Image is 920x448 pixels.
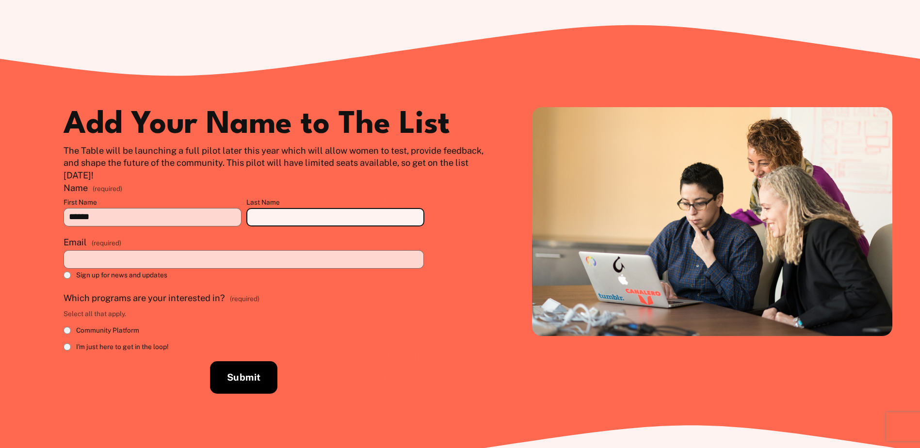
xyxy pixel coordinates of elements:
[230,294,259,304] span: (required)
[64,272,71,279] input: Sign up for news and updates
[64,182,88,194] span: Name
[76,326,139,335] span: Community Platform
[64,144,496,182] p: The Table will be launching a full pilot later this year which will allow women to test, provide ...
[210,361,277,394] button: Submit
[246,198,424,208] div: Last Name
[76,271,167,280] span: Sign up for news and updates
[64,343,71,351] input: I'm just here to get in the loop!
[93,186,122,192] span: (required)
[64,236,87,249] span: Email
[64,327,71,334] input: Community Platform
[92,239,121,248] span: (required)
[64,107,496,143] h2: Add Your Name to The List
[64,306,259,322] p: Select all that apply.
[64,198,242,208] div: First Name
[76,342,168,352] span: I'm just here to get in the loop!
[64,292,225,304] span: Which programs are your interested in?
